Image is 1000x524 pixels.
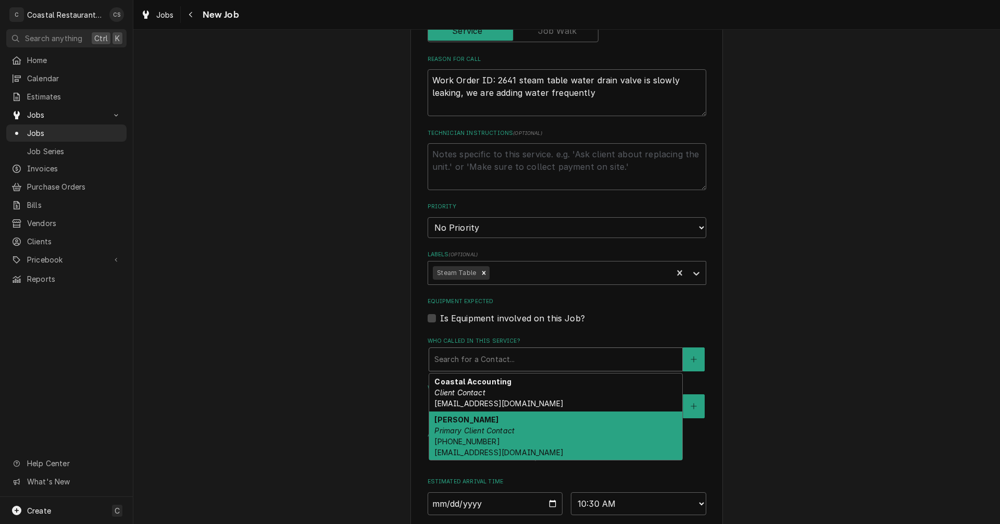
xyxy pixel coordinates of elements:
[428,492,563,515] input: Date
[6,143,127,160] a: Job Series
[6,178,127,195] a: Purchase Orders
[428,384,706,418] div: Who should the tech(s) ask for?
[6,251,127,268] a: Go to Pricebook
[571,492,706,515] select: Time Select
[691,403,697,410] svg: Create New Contact
[27,146,121,157] span: Job Series
[428,55,706,64] label: Reason For Call
[440,312,585,325] label: Is Equipment involved on this Job?
[25,33,82,44] span: Search anything
[428,251,706,259] label: Labels
[6,196,127,214] a: Bills
[434,415,498,424] strong: [PERSON_NAME]
[27,128,121,139] span: Jobs
[434,377,511,386] strong: Coastal Accounting
[428,297,706,306] label: Equipment Expected
[428,431,706,439] label: Attachments
[115,33,120,44] span: K
[27,236,121,247] span: Clients
[428,69,706,116] textarea: Work Order ID: 2641 steam table water drain valve is slowly leaking, we are adding water frequently
[27,73,121,84] span: Calendar
[27,181,121,192] span: Purchase Orders
[27,91,121,102] span: Estimates
[27,163,121,174] span: Invoices
[434,437,563,457] span: [PHONE_NUMBER] [EMAIL_ADDRESS][DOMAIN_NAME]
[683,394,705,418] button: Create New Contact
[683,347,705,371] button: Create New Contact
[6,88,127,105] a: Estimates
[109,7,124,22] div: Chris Sockriter's Avatar
[6,52,127,69] a: Home
[428,337,706,371] div: Who called in this service?
[428,129,706,190] div: Technician Instructions
[428,203,706,211] label: Priority
[27,273,121,284] span: Reports
[27,458,120,469] span: Help Center
[428,478,706,486] label: Estimated Arrival Time
[27,476,120,487] span: What's New
[448,252,478,257] span: ( optional )
[109,7,124,22] div: CS
[156,9,174,20] span: Jobs
[428,478,706,515] div: Estimated Arrival Time
[27,199,121,210] span: Bills
[433,266,478,280] div: Steam Table
[6,29,127,47] button: Search anythingCtrlK
[428,297,706,324] div: Equipment Expected
[27,109,106,120] span: Jobs
[428,431,706,465] div: Attachments
[428,55,706,116] div: Reason For Call
[27,55,121,66] span: Home
[27,506,51,515] span: Create
[9,7,24,22] div: C
[136,6,178,23] a: Jobs
[27,254,106,265] span: Pricebook
[27,9,104,20] div: Coastal Restaurant Repair
[6,455,127,472] a: Go to Help Center
[691,356,697,363] svg: Create New Contact
[6,215,127,232] a: Vendors
[478,266,490,280] div: Remove Steam Table
[428,337,706,345] label: Who called in this service?
[94,33,108,44] span: Ctrl
[6,233,127,250] a: Clients
[6,70,127,87] a: Calendar
[434,426,515,435] em: Primary Client Contact
[428,203,706,238] div: Priority
[428,251,706,284] div: Labels
[6,124,127,142] a: Jobs
[434,388,485,397] em: Client Contact
[183,6,199,23] button: Navigate back
[434,399,563,408] span: [EMAIL_ADDRESS][DOMAIN_NAME]
[27,218,121,229] span: Vendors
[6,160,127,177] a: Invoices
[6,106,127,123] a: Go to Jobs
[513,130,542,136] span: ( optional )
[428,129,706,138] label: Technician Instructions
[199,8,239,22] span: New Job
[6,270,127,288] a: Reports
[428,384,706,392] label: Who should the tech(s) ask for?
[6,473,127,490] a: Go to What's New
[115,505,120,516] span: C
